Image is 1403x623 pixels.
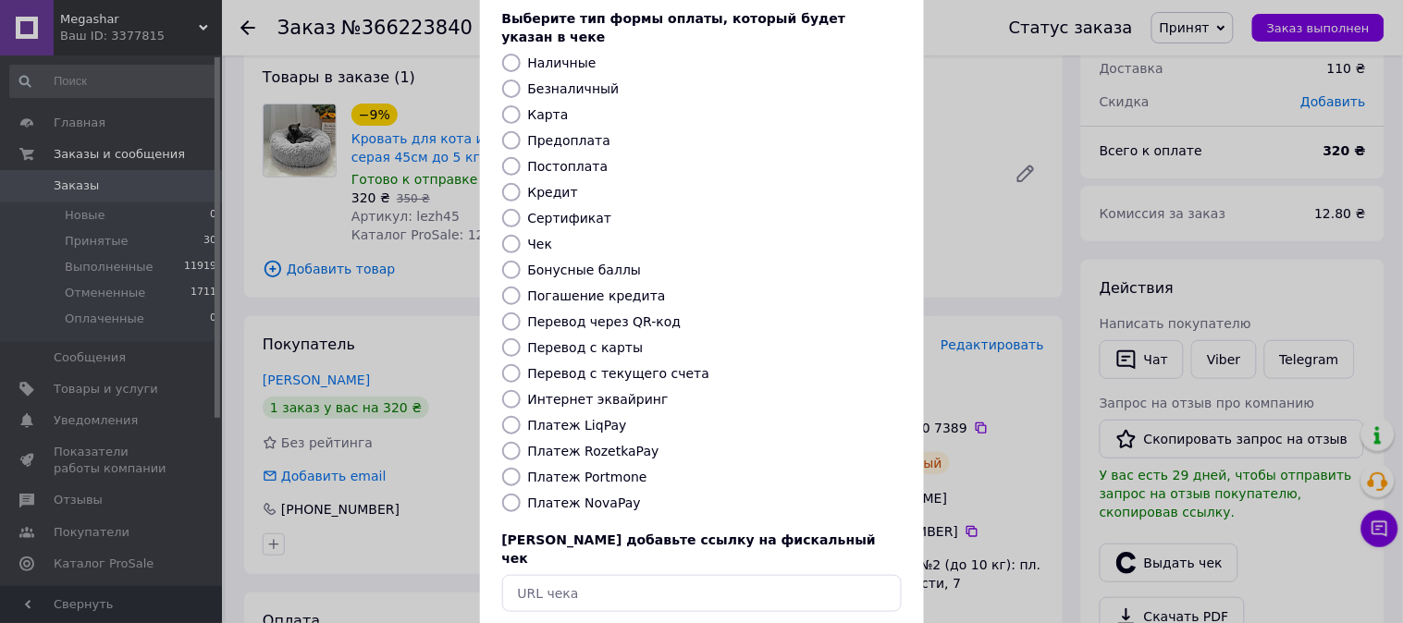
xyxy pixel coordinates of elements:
label: Платеж NovaPay [528,495,641,510]
label: Платеж LiqPay [528,418,627,433]
label: Сертификат [528,211,612,226]
input: URL чека [502,575,902,612]
label: Перевод через QR-код [528,314,682,329]
label: Платеж RozetkaPay [528,444,659,458]
label: Предоплата [528,133,611,148]
label: Платеж Portmone [528,470,647,484]
span: Выберите тип формы оплаты, который будет указан в чеке [502,11,846,44]
label: Кредит [528,185,578,200]
label: Перевод с карты [528,340,644,355]
label: Перевод с текущего счета [528,366,710,381]
label: Интернет эквайринг [528,392,669,407]
span: [PERSON_NAME] добавьте ссылку на фискальный чек [502,532,877,566]
label: Безналичный [528,81,620,96]
label: Погашение кредита [528,288,666,303]
label: Постоплата [528,159,609,174]
label: Чек [528,237,553,251]
label: Карта [528,107,569,122]
label: Наличные [528,55,597,70]
label: Бонусные баллы [528,263,642,277]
